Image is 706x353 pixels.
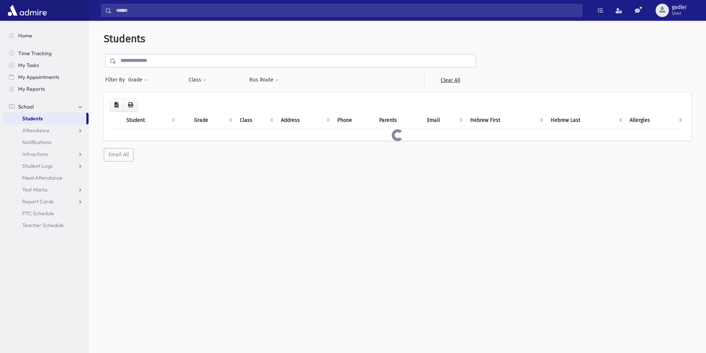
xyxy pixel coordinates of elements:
span: School [18,103,34,110]
span: Filter By [105,76,128,84]
button: Bus Route [249,73,279,87]
th: Address [276,112,333,129]
a: Home [3,30,89,41]
th: Grade [190,112,235,129]
span: Teacher Schedule [22,222,64,229]
a: Students [3,113,86,124]
a: Infractions [3,148,89,160]
a: PTC Schedule [3,207,89,219]
a: Report Cards [3,196,89,207]
span: Notifications [22,139,52,146]
a: My Reports [3,83,89,95]
button: Class [188,73,207,87]
a: Meal Attendance [3,172,89,184]
span: Attendance [22,127,50,134]
th: Allergies [625,112,685,129]
a: Test Marks [3,184,89,196]
span: Time Tracking [18,50,52,57]
span: My Appointments [18,74,59,80]
span: Students [22,115,43,122]
span: PTC Schedule [22,210,54,217]
a: Teacher Schedule [3,219,89,231]
span: Report Cards [22,198,54,205]
span: My Reports [18,86,45,92]
button: CSV [110,99,123,112]
th: Student [122,112,178,129]
button: Print [123,99,138,112]
a: Clear All [424,73,476,87]
a: My Appointments [3,71,89,83]
input: Search [112,4,582,17]
span: Meal Attendance [22,174,62,181]
span: Students [104,33,145,45]
th: Class [235,112,277,129]
th: Email [422,112,466,129]
a: Notifications [3,136,89,148]
a: School [3,101,89,113]
th: Parents [375,112,422,129]
a: Attendance [3,124,89,136]
th: Hebrew First [466,112,546,129]
span: Home [18,32,32,39]
button: Grade [128,73,148,87]
a: Time Tracking [3,47,89,59]
span: Student Logs [22,163,53,169]
a: My Tasks [3,59,89,71]
button: Email All [104,148,134,161]
span: My Tasks [18,62,39,69]
th: Phone [333,112,375,129]
span: User [672,10,687,16]
span: Test Marks [22,186,47,193]
span: Infractions [22,151,48,157]
a: Student Logs [3,160,89,172]
img: AdmirePro [6,3,49,18]
th: Hebrew Last [546,112,626,129]
span: gadler [672,4,687,10]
